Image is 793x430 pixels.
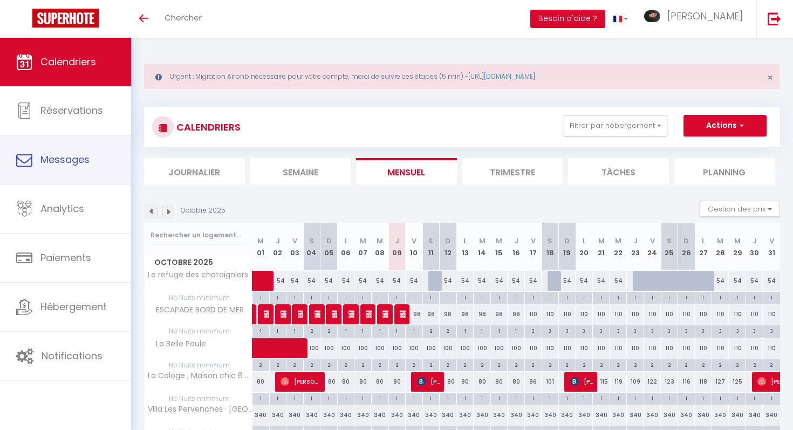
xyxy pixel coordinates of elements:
div: 100 [406,338,423,358]
a: [URL][DOMAIN_NAME] [468,72,535,81]
a: Airbnb available) [252,304,258,325]
abbr: L [463,236,467,246]
div: 110 [746,304,763,324]
div: 80 [474,372,491,392]
div: 3 [644,325,661,336]
span: Airbnb available) [315,304,320,324]
div: 98 [406,304,423,324]
span: Airbnb available) [298,304,304,324]
div: 123 [661,372,678,392]
div: 80 [490,372,508,392]
div: 2 [610,359,627,370]
div: 2 [286,359,303,370]
th: 06 [337,223,354,271]
button: Filtrer par hébergement [564,115,667,136]
div: 2 [304,325,320,336]
div: 54 [763,271,780,291]
div: 1 [286,292,303,302]
div: 125 [729,372,746,392]
div: 2 [491,359,508,370]
div: 2 [440,359,456,370]
th: 16 [508,223,525,271]
abbr: V [531,236,536,246]
span: [PERSON_NAME] [667,9,743,23]
div: 2 [354,359,371,370]
abbr: J [633,236,638,246]
div: 2 [559,359,576,370]
span: [PERSON_NAME] [281,371,321,392]
div: 1 [457,325,474,336]
div: 54 [320,271,338,291]
div: 2 [661,359,678,370]
span: Nb Nuits minimum [145,325,252,337]
th: 29 [729,223,746,271]
abbr: V [769,236,774,246]
abbr: M [479,236,486,246]
span: Nb Nuits minimum [145,292,252,304]
th: 18 [542,223,559,271]
div: 110 [695,338,712,358]
img: logout [768,12,781,25]
div: 110 [729,338,746,358]
th: 03 [286,223,304,271]
div: 110 [661,304,678,324]
li: Tâches [568,158,669,185]
div: 110 [576,338,593,358]
div: 2 [678,359,695,370]
div: 2 [304,359,320,370]
th: 14 [474,223,491,271]
div: 54 [508,271,525,291]
div: 1 [508,325,524,336]
th: 10 [406,223,423,271]
span: Le refuge des chataigniers [146,271,248,279]
abbr: M [598,236,605,246]
div: Urgent : Migration Airbnb nécessaire pour votre compte, merci de suivre ces étapes (5 min) - [144,64,780,89]
div: 100 [354,338,372,358]
th: 21 [593,223,610,271]
div: 2 [423,359,440,370]
span: La Belle Poule [146,338,209,350]
div: 115 [593,372,610,392]
li: Planning [674,158,775,185]
span: [PERSON_NAME] [417,371,440,392]
abbr: J [514,236,518,246]
div: 1 [270,292,286,302]
div: 1 [542,292,559,302]
div: 80 [320,372,338,392]
abbr: M [257,236,264,246]
div: 1 [423,292,440,302]
span: Airbnb available) [382,304,388,324]
div: 1 [644,292,661,302]
div: 80 [388,372,406,392]
th: 26 [678,223,695,271]
div: 116 [678,372,695,392]
div: 110 [593,338,610,358]
th: 20 [576,223,593,271]
th: 01 [252,223,270,271]
div: 110 [763,338,780,358]
span: Octobre 2025 [145,255,252,270]
div: 54 [525,271,542,291]
div: 1 [457,292,474,302]
th: 04 [303,223,320,271]
div: 54 [303,271,320,291]
div: 1 [354,292,371,302]
div: 1 [678,292,695,302]
span: Calendriers [40,55,96,69]
button: Close [767,73,773,83]
div: 110 [525,338,542,358]
th: 30 [746,223,763,271]
span: ESCAPADE BORD DE MER [146,304,247,316]
abbr: M [717,236,723,246]
abbr: M [360,236,366,246]
th: 22 [610,223,627,271]
div: 100 [440,338,457,358]
div: 2 [338,359,354,370]
th: 23 [627,223,644,271]
p: Octobre 2025 [181,206,225,216]
th: 31 [763,223,780,271]
div: 3 [542,325,559,336]
div: 1 [354,325,371,336]
div: 1 [389,292,406,302]
div: 122 [644,372,661,392]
